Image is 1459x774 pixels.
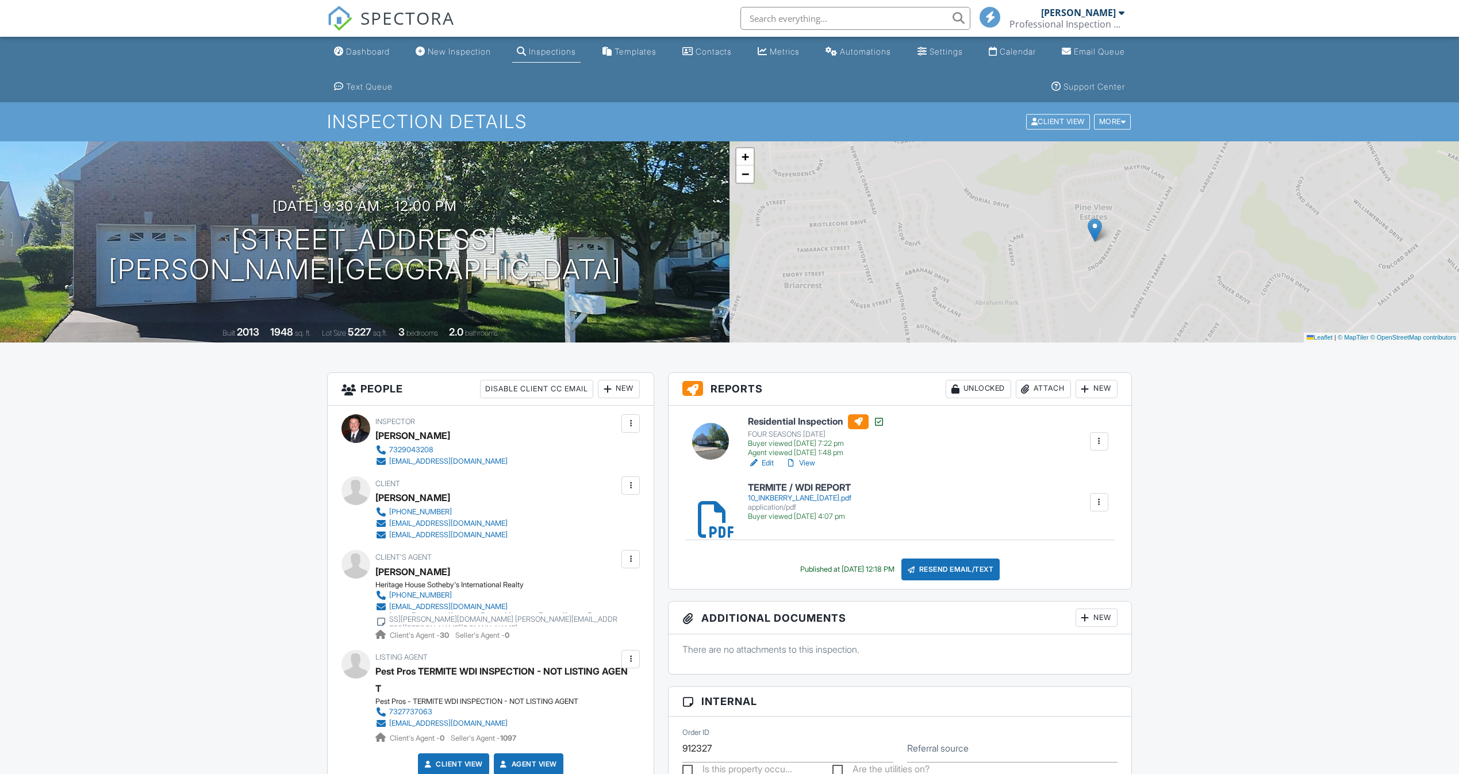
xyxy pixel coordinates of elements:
div: 2.0 [449,326,463,338]
a: 7327737063 [375,706,619,718]
h3: Additional Documents [669,602,1131,634]
div: [EMAIL_ADDRESS][DOMAIN_NAME] [389,519,508,528]
span: Built [222,329,235,337]
strong: 0 [505,631,509,640]
a: Contacts [678,41,736,63]
div: New [1076,609,1118,627]
a: Metrics [753,41,804,63]
div: 2013 [237,326,259,338]
div: Published at [DATE] 12:18 PM [800,565,894,574]
div: 5227 [348,326,371,338]
a: [PHONE_NUMBER] [375,506,508,518]
p: There are no attachments to this inspection. [682,643,1118,656]
h3: People [328,373,654,406]
span: − [742,167,749,181]
h1: [STREET_ADDRESS] [PERSON_NAME][GEOGRAPHIC_DATA] [109,225,621,286]
div: Dashboard [346,47,390,56]
a: [EMAIL_ADDRESS][DOMAIN_NAME] [375,529,508,541]
a: Pest Pros TERMITE WDI INSPECTION - NOT LISTING AGENT [375,663,628,697]
a: Agent View [498,758,557,770]
div: [EMAIL_ADDRESS][DOMAIN_NAME] [389,602,508,611]
img: Marker [1088,218,1102,242]
div: Automations [840,47,891,56]
strong: 30 [440,631,449,640]
h1: Inspection Details [327,111,1132,132]
span: bedrooms [406,329,438,337]
div: Buyer viewed [DATE] 7:22 pm [748,439,885,448]
div: Client View [1026,114,1090,130]
a: Support Center [1047,76,1130,98]
a: [EMAIL_ADDRESS][DOMAIN_NAME] [375,718,619,729]
span: sq.ft. [373,329,387,337]
span: + [742,149,749,164]
div: [PERSON_NAME] [375,427,450,444]
div: Heritage House Sotheby's International Realty [375,580,628,590]
span: | [1334,334,1336,341]
div: Buyer viewed [DATE] 4:07 pm [748,512,851,521]
div: Contacts [696,47,732,56]
div: [PERSON_NAME] [375,489,450,506]
div: Professional Inspection NJ Inc [1009,18,1124,30]
a: Zoom out [736,165,754,183]
div: Support Center [1063,82,1125,91]
a: New Inspection [411,41,496,63]
a: © OpenStreetMap contributors [1370,334,1456,341]
div: 3 [398,326,405,338]
a: Automations (Basic) [821,41,896,63]
div: New [598,380,640,398]
h3: Internal [669,687,1131,717]
a: Zoom in [736,148,754,165]
span: Client's Agent [375,553,432,561]
h3: [DATE] 9:30 am - 12:00 pm [272,198,457,214]
div: 1948 [270,326,293,338]
strong: 0 [440,734,444,742]
h6: TERMITE / WDI REPORT [748,483,851,493]
a: SPECTORA [327,16,455,40]
a: Settings [913,41,967,63]
a: Client View [422,758,483,770]
div: 7329043208 [389,445,433,455]
div: [EMAIL_ADDRESS][DOMAIN_NAME] [389,457,508,466]
a: Text Queue [329,76,397,98]
div: Pest Pros - TERMITE WDI INSPECTION - NOT LISTING AGENT [375,697,628,706]
span: bathrooms [465,329,498,337]
a: [EMAIL_ADDRESS][DOMAIN_NAME] [375,518,508,529]
div: Inspections [529,47,576,56]
span: SPECTORA [360,6,455,30]
span: Client's Agent - [390,631,451,640]
div: Text Queue [346,82,393,91]
a: [PERSON_NAME] [375,563,450,580]
a: [EMAIL_ADDRESS][DOMAIN_NAME] [375,456,508,467]
a: © MapTiler [1338,334,1369,341]
div: New [1076,380,1118,398]
div: Unlocked [946,380,1011,398]
a: Edit [748,457,774,469]
div: Agent viewed [DATE] 1:48 pm [748,448,885,457]
div: 7327737063 [389,707,432,717]
div: FOUR SEASONS [DATE] [748,430,885,439]
div: Resend Email/Text [901,559,1000,580]
div: application/pdf [748,503,851,512]
span: Seller's Agent - [455,631,509,640]
div: Email Queue [1074,47,1125,56]
div: New Inspection [428,47,491,56]
a: Calendar [984,41,1041,63]
a: View [785,457,815,469]
a: Client View [1025,117,1093,125]
div: [PHONE_NUMBER] [389,507,452,517]
span: Lot Size [322,329,346,337]
div: More [1094,114,1131,130]
a: [EMAIL_ADDRESS][DOMAIN_NAME] [375,601,619,613]
div: [EMAIL_ADDRESS][DOMAIN_NAME] [PERSON_NAME][EMAIL_ADDRESS][PERSON_NAME][DOMAIN_NAME] [PERSON_NAME]... [389,606,619,633]
a: Residential Inspection FOUR SEASONS [DATE] Buyer viewed [DATE] 7:22 pm Agent viewed [DATE] 1:48 pm [748,414,885,458]
a: Templates [598,41,661,63]
a: Email Queue [1057,41,1130,63]
div: [PERSON_NAME] [1041,7,1116,18]
a: TERMITE / WDI REPORT 10_INKBERRY_LANE_[DATE].pdf application/pdf Buyer viewed [DATE] 4:07 pm [748,483,851,521]
span: Client's Agent - [390,734,446,742]
a: Leaflet [1307,334,1333,341]
span: sq. ft. [295,329,311,337]
span: Listing Agent [375,653,428,661]
div: [EMAIL_ADDRESS][DOMAIN_NAME] [389,530,508,540]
